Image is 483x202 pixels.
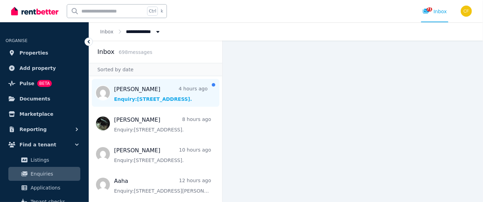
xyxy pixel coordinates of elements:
[19,95,50,103] span: Documents
[19,110,53,118] span: Marketplace
[147,7,158,16] span: Ctrl
[161,8,163,14] span: k
[6,46,83,60] a: Properties
[6,92,83,106] a: Documents
[8,181,80,195] a: Applications
[6,122,83,136] button: Reporting
[19,49,48,57] span: Properties
[6,76,83,90] a: PulseBETA
[6,138,83,152] button: Find a tenant
[422,8,447,15] div: Inbox
[114,146,211,164] a: [PERSON_NAME]10 hours agoEnquiry:[STREET_ADDRESS].
[89,63,222,76] div: Sorted by date
[19,64,56,72] span: Add property
[8,167,80,181] a: Enquiries
[89,76,222,202] nav: Message list
[19,125,47,134] span: Reporting
[114,177,211,194] a: Aaha12 hours agoEnquiry:[STREET_ADDRESS][PERSON_NAME].
[114,85,208,103] a: [PERSON_NAME]4 hours agoEnquiry:[STREET_ADDRESS].
[461,6,472,17] img: Christos Fassoulidis
[19,79,34,88] span: Pulse
[6,107,83,121] a: Marketplace
[31,170,78,178] span: Enquiries
[119,49,152,55] span: 698 message s
[89,22,172,41] nav: Breadcrumb
[19,140,56,149] span: Find a tenant
[97,47,114,57] h2: Inbox
[100,29,113,34] a: Inbox
[114,116,211,133] a: [PERSON_NAME]8 hours agoEnquiry:[STREET_ADDRESS].
[31,156,78,164] span: Listings
[31,184,78,192] span: Applications
[6,38,27,43] span: ORGANISE
[6,61,83,75] a: Add property
[8,153,80,167] a: Listings
[11,6,58,16] img: RentBetter
[427,7,432,11] span: 71
[37,80,52,87] span: BETA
